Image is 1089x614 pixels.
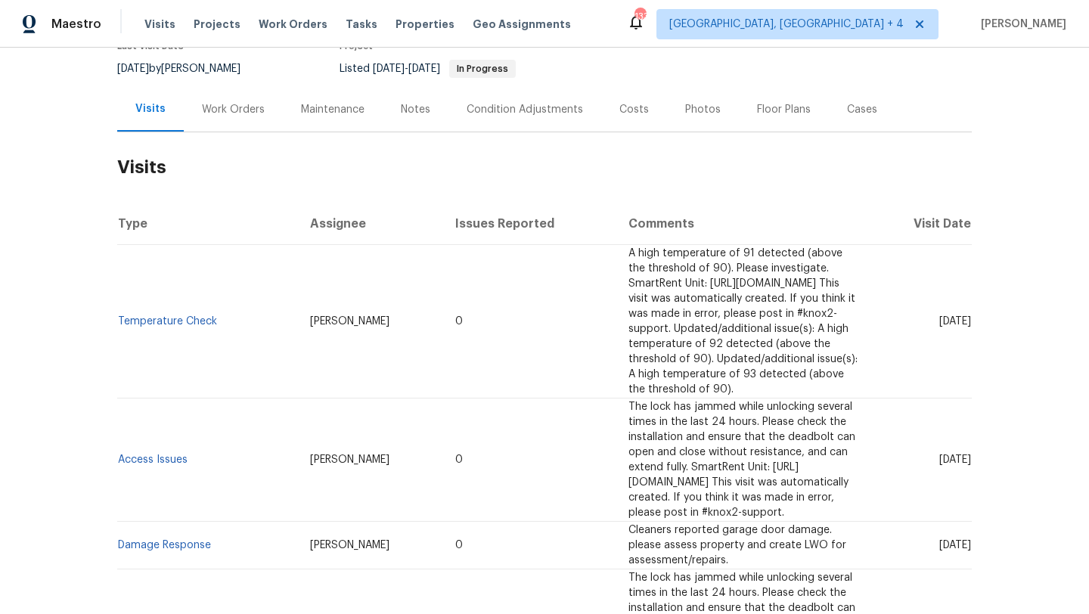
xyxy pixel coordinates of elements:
[396,17,455,32] span: Properties
[873,203,972,245] th: Visit Date
[373,64,405,74] span: [DATE]
[455,540,463,550] span: 0
[118,540,211,550] a: Damage Response
[685,102,721,117] div: Photos
[118,454,188,465] a: Access Issues
[408,64,440,74] span: [DATE]
[443,203,616,245] th: Issues Reported
[194,17,240,32] span: Projects
[616,203,873,245] th: Comments
[473,17,571,32] span: Geo Assignments
[939,316,971,327] span: [DATE]
[117,203,298,245] th: Type
[628,525,846,566] span: Cleaners reported garage door damage. please assess property and create LWO for assessment/repairs.
[340,64,516,74] span: Listed
[373,64,440,74] span: -
[634,9,645,24] div: 133
[259,17,327,32] span: Work Orders
[619,102,649,117] div: Costs
[757,102,811,117] div: Floor Plans
[451,64,514,73] span: In Progress
[310,540,389,550] span: [PERSON_NAME]
[51,17,101,32] span: Maestro
[117,64,149,74] span: [DATE]
[301,102,365,117] div: Maintenance
[939,454,971,465] span: [DATE]
[455,316,463,327] span: 0
[310,316,389,327] span: [PERSON_NAME]
[346,19,377,29] span: Tasks
[118,316,217,327] a: Temperature Check
[669,17,904,32] span: [GEOGRAPHIC_DATA], [GEOGRAPHIC_DATA] + 4
[144,17,175,32] span: Visits
[455,454,463,465] span: 0
[117,60,259,78] div: by [PERSON_NAME]
[628,248,858,395] span: A high temperature of 91 detected (above the threshold of 90). Please investigate. SmartRent Unit...
[135,101,166,116] div: Visits
[117,132,972,203] h2: Visits
[401,102,430,117] div: Notes
[939,540,971,550] span: [DATE]
[310,454,389,465] span: [PERSON_NAME]
[975,17,1066,32] span: [PERSON_NAME]
[847,102,877,117] div: Cases
[628,402,855,518] span: The lock has jammed while unlocking several times in the last 24 hours. Please check the installa...
[298,203,443,245] th: Assignee
[202,102,265,117] div: Work Orders
[467,102,583,117] div: Condition Adjustments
